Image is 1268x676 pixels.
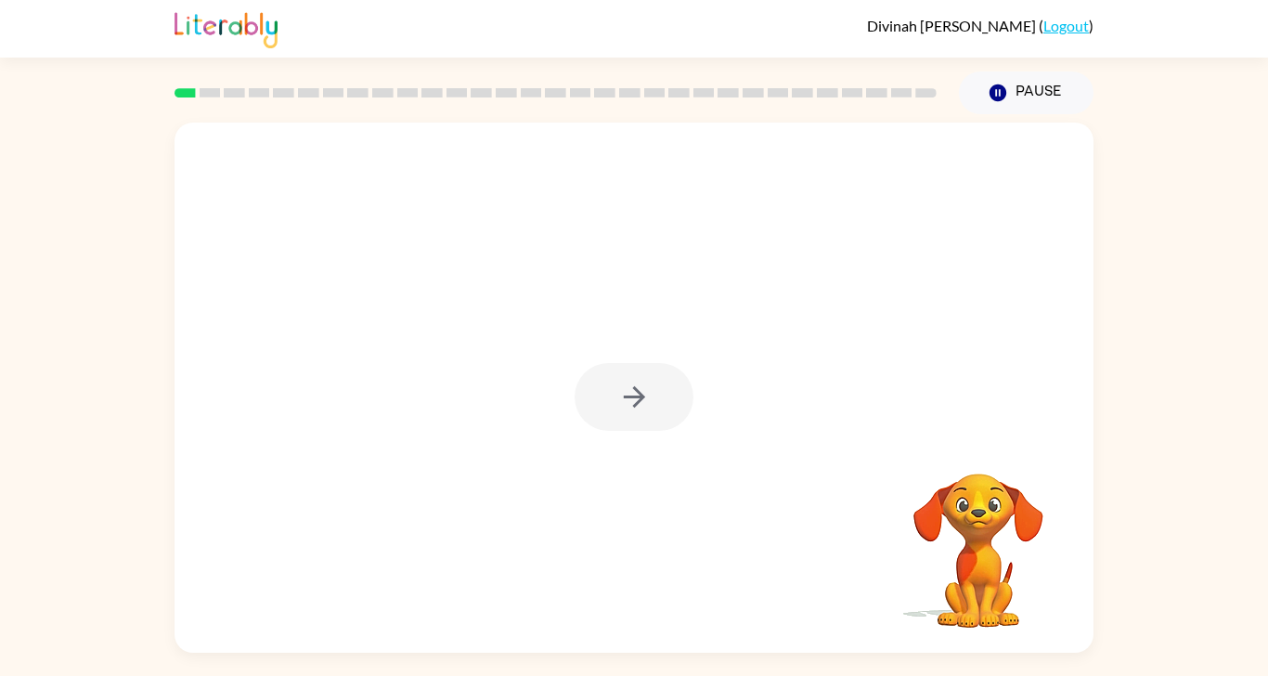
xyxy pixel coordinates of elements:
div: ( ) [867,17,1093,34]
button: Pause [959,71,1093,114]
span: Divinah [PERSON_NAME] [867,17,1039,34]
a: Logout [1043,17,1089,34]
video: Your browser must support playing .mp4 files to use Literably. Please try using another browser. [886,445,1071,630]
img: Literably [175,7,278,48]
